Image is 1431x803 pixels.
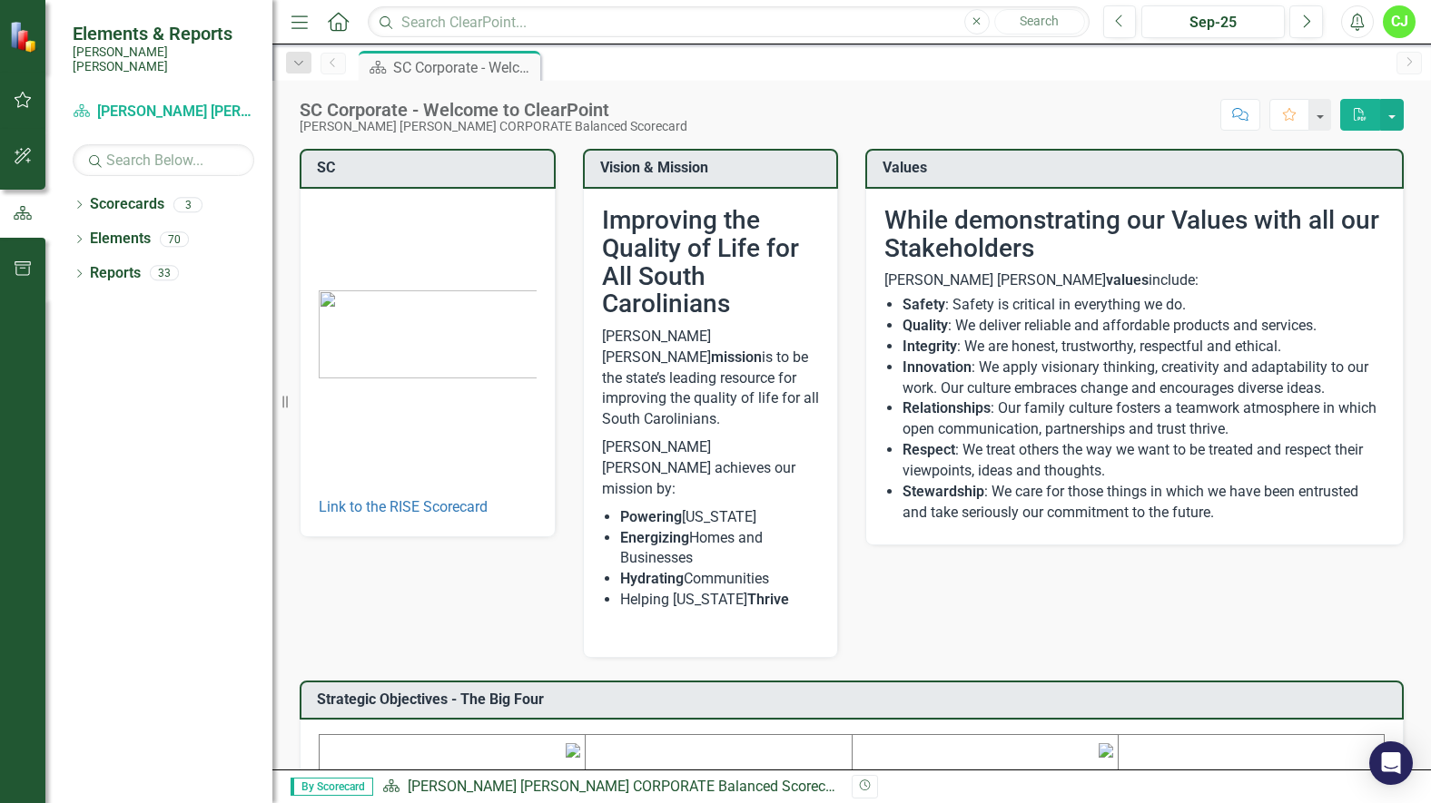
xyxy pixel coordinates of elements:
[903,337,1385,357] li: : We are honest, trustworthy, respectful and ethical.
[319,498,488,515] a: Link to the RISE Scorecard
[620,508,682,525] strong: Powering
[566,743,580,758] img: mceclip1%20v4.png
[602,207,820,318] h2: Improving the Quality of Life for All South Carolinians
[903,295,1385,316] li: : Safety is critical in everything we do.
[620,570,684,587] strong: Hydrating
[602,434,820,504] p: [PERSON_NAME] [PERSON_NAME] achieves our mission by:
[884,270,1385,291] p: [PERSON_NAME] [PERSON_NAME] include:
[90,263,141,284] a: Reports
[9,21,41,53] img: ClearPoint Strategy
[994,9,1085,34] button: Search
[620,528,820,570] li: Homes and Businesses
[903,483,984,500] strong: Stewardship
[602,327,820,434] p: [PERSON_NAME] [PERSON_NAME] is to be the state’s leading resource for improving the quality of li...
[1148,12,1278,34] div: Sep-25
[747,591,789,608] strong: Thrive
[620,590,820,611] li: Helping [US_STATE]
[903,296,945,313] strong: Safety
[884,207,1385,263] h2: While demonstrating our Values with all our Stakeholders
[368,6,1089,38] input: Search ClearPoint...
[903,358,972,376] strong: Innovation
[160,231,189,247] div: 70
[1383,5,1416,38] button: CJ
[903,440,1385,482] li: : We treat others the way we want to be treated and respect their viewpoints, ideas and thoughts.
[903,317,948,334] strong: Quality
[73,144,254,176] input: Search Below...
[90,229,151,250] a: Elements
[903,338,957,355] strong: Integrity
[73,44,254,74] small: [PERSON_NAME] [PERSON_NAME]
[1099,743,1113,758] img: mceclip2%20v3.png
[903,482,1385,524] li: : We care for those things in which we have been entrusted and take seriously our commitment to t...
[291,778,373,796] span: By Scorecard
[150,266,179,281] div: 33
[903,398,1385,440] li: : Our family culture fosters a teamwork atmosphere in which open communication, partnerships and ...
[883,160,1393,176] h3: Values
[173,197,202,212] div: 3
[600,160,828,176] h3: Vision & Mission
[317,160,545,176] h3: SC
[620,529,689,546] strong: Energizing
[73,102,254,122] a: [PERSON_NAME] [PERSON_NAME] CORPORATE Balanced Scorecard
[90,194,164,215] a: Scorecards
[1020,14,1059,28] span: Search
[317,691,1393,708] h3: Strategic Objectives - The Big Four
[300,120,687,133] div: [PERSON_NAME] [PERSON_NAME] CORPORATE Balanced Scorecard
[1106,271,1149,289] strong: values
[300,100,687,120] div: SC Corporate - Welcome to ClearPoint
[73,23,254,44] span: Elements & Reports
[1369,741,1413,785] div: Open Intercom Messenger
[711,348,762,366] strong: mission
[903,316,1385,337] li: : We deliver reliable and affordable products and services.
[382,777,838,798] div: »
[903,399,991,416] strong: Relationships
[620,507,820,528] li: [US_STATE]
[903,441,955,458] strong: Respect
[408,778,846,795] a: [PERSON_NAME] [PERSON_NAME] CORPORATE Balanced Scorecard
[620,569,820,590] li: Communities
[393,56,536,79] div: SC Corporate - Welcome to ClearPoint
[1141,5,1285,38] button: Sep-25
[903,357,1385,399] li: : We apply visionary thinking, creativity and adaptability to our work. Our culture embraces chan...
